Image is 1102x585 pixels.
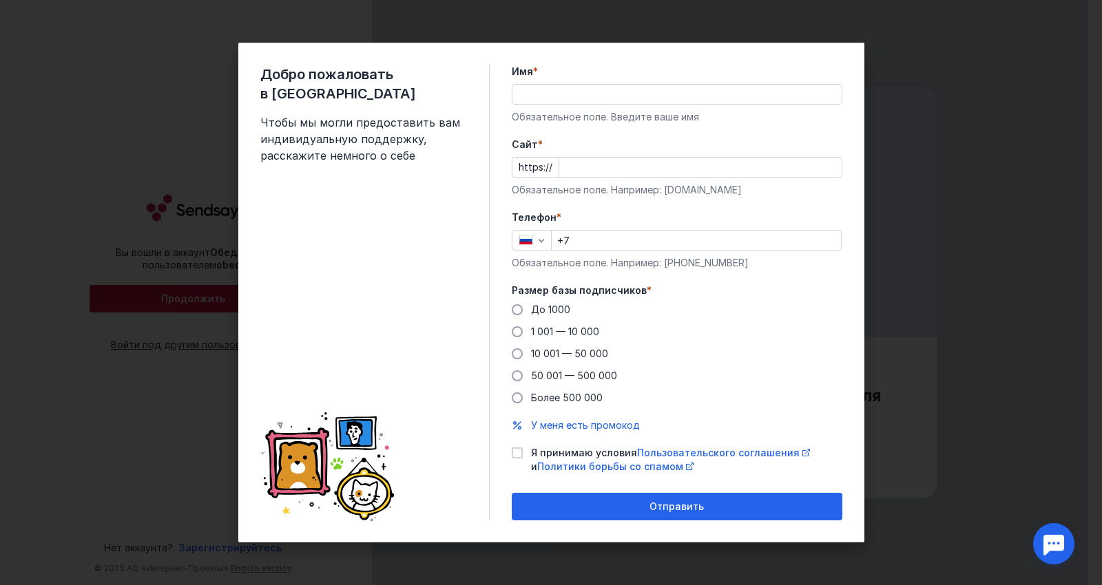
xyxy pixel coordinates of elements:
span: Отправить [649,501,704,513]
span: Политики борьбы со спамом [537,460,683,472]
span: Добро пожаловать в [GEOGRAPHIC_DATA] [260,65,467,103]
span: 10 001 — 50 000 [531,348,608,359]
span: 1 001 — 10 000 [531,326,599,337]
span: 50 001 — 500 000 [531,370,617,381]
span: Чтобы мы могли предоставить вам индивидуальную поддержку, расскажите немного о себе [260,114,467,164]
button: Отправить [512,493,842,520]
span: Cайт [512,138,538,151]
span: Телефон [512,211,557,224]
div: Обязательное поле. Например: [PHONE_NUMBER] [512,256,842,270]
span: Более 500 000 [531,392,603,403]
a: Пользовательского соглашения [637,447,810,458]
button: У меня есть промокод [531,418,640,432]
div: Обязательное поле. Например: [DOMAIN_NAME] [512,183,842,197]
span: Имя [512,65,533,78]
span: До 1000 [531,304,570,315]
a: Политики борьбы со спамом [537,460,694,472]
span: Пользовательского соглашения [637,447,800,458]
span: Размер базы подписчиков [512,284,647,297]
div: Обязательное поле. Введите ваше имя [512,110,842,124]
span: Я принимаю условия и [531,446,842,474]
span: У меня есть промокод [531,419,640,431]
